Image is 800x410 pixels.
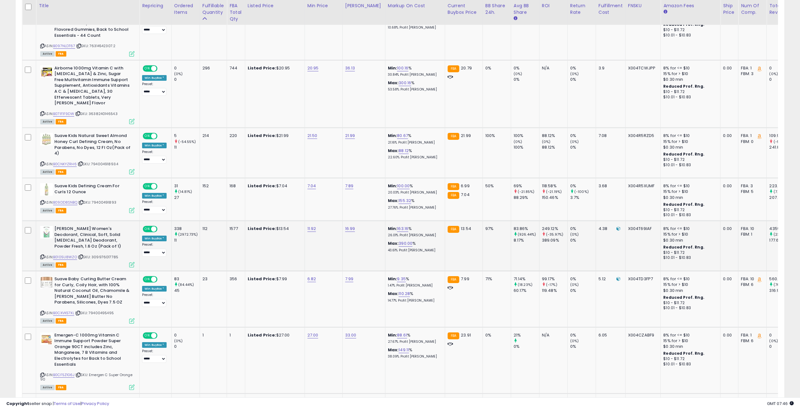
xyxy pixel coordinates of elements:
[399,240,412,247] a: 390.00
[570,195,596,200] div: 3.7%
[769,276,795,282] div: 560.85
[723,65,733,71] div: 0.00
[485,226,506,232] div: 97%
[202,183,222,189] div: 152
[570,232,579,237] small: (0%)
[157,184,167,189] span: OFF
[397,226,408,232] a: 163.16
[388,291,399,297] b: Max:
[542,183,567,189] div: 118.58%
[663,226,715,232] div: 8% for <= $10
[741,3,764,16] div: Num of Comp.
[514,16,517,21] small: Avg BB Share.
[570,77,596,82] div: 0%
[388,148,399,154] b: Max:
[142,20,167,34] div: Preset:
[345,183,354,189] a: 7.89
[345,133,355,139] a: 21.99
[248,276,276,282] b: Listed Price:
[769,238,795,243] div: 177.61
[514,238,539,243] div: 8.17%
[229,3,242,22] div: FBA Total Qty
[388,80,440,92] div: %
[40,208,55,213] span: All listings currently available for purchase on Amazon
[345,332,356,338] a: 33.00
[663,95,715,100] div: $10.01 - $10.83
[628,183,656,189] div: X004R5XUMF
[40,169,55,175] span: All listings currently available for purchase on Amazon
[542,3,565,9] div: ROI
[248,183,300,189] div: $7.04
[663,139,715,145] div: 15% for > $10
[40,226,135,267] div: ASIN:
[518,189,534,194] small: (-21.85%)
[174,133,200,139] div: 5
[599,133,621,139] div: 7.08
[769,71,778,76] small: (0%)
[485,276,506,282] div: 71%
[514,133,539,139] div: 100%
[663,250,715,255] div: $10 - $11.72
[174,195,200,200] div: 27
[78,200,116,205] span: | SKU: 79400491893
[542,145,567,150] div: 88.12%
[741,189,762,194] div: FBM: 5
[514,195,539,200] div: 88.29%
[399,198,411,204] a: 155.32
[570,276,596,282] div: 0%
[514,226,539,232] div: 83.86%
[40,332,53,345] img: 515kCxpBWrL._SL40_.jpg
[53,111,74,117] a: B071F1F9DW
[514,183,539,189] div: 69%
[307,332,318,338] a: 27.00
[54,183,131,196] b: Suave Kids Defining Cream For Curls 12 Ounce
[388,226,440,238] div: %
[142,200,167,214] div: Preset:
[142,286,167,292] div: Win BuyBox *
[143,134,151,139] span: ON
[663,189,715,194] div: 15% for > $10
[40,133,53,145] img: 51tetOuAkFL._SL40_.jpg
[628,65,656,71] div: X004TCWJPP
[485,133,506,139] div: 100%
[53,254,77,260] a: B0105U8WZO
[663,145,715,150] div: $0.30 min
[388,65,397,71] b: Min:
[202,133,222,139] div: 214
[157,66,167,71] span: OFF
[485,183,506,189] div: 50%
[157,227,167,232] span: OFF
[388,233,440,238] p: 26.01% Profit [PERSON_NAME]
[663,77,715,82] div: $0.30 min
[663,212,715,218] div: $10.01 - $10.83
[388,133,440,145] div: %
[461,183,470,189] span: 6.99
[774,189,786,194] small: (7.72%)
[399,291,410,297] a: 110.28
[174,288,200,293] div: 45
[570,71,579,76] small: (0%)
[248,183,276,189] b: Listed Price:
[174,226,200,232] div: 338
[514,276,539,282] div: 71.14%
[663,151,704,157] b: Reduced Prof. Rng.
[542,195,567,200] div: 150.46%
[388,73,440,77] p: 30.84% Profit [PERSON_NAME]
[40,3,135,56] div: ASIN:
[663,276,715,282] div: 8% for <= $10
[307,226,316,232] a: 11.92
[542,133,567,139] div: 88.12%
[663,84,704,89] b: Reduced Prof. Rng.
[388,190,440,195] p: 20.03% Profit [PERSON_NAME]
[143,184,151,189] span: ON
[307,276,316,282] a: 6.82
[40,183,53,196] img: 31tUVmruk7L._SL40_.jpg
[663,238,715,243] div: $0.30 min
[485,3,508,16] div: BB Share 24h.
[570,3,593,16] div: Return Rate
[345,276,354,282] a: 7.99
[307,133,317,139] a: 21.50
[388,133,397,139] b: Min:
[542,276,567,282] div: 99.17%
[663,202,704,207] b: Reduced Prof. Rng.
